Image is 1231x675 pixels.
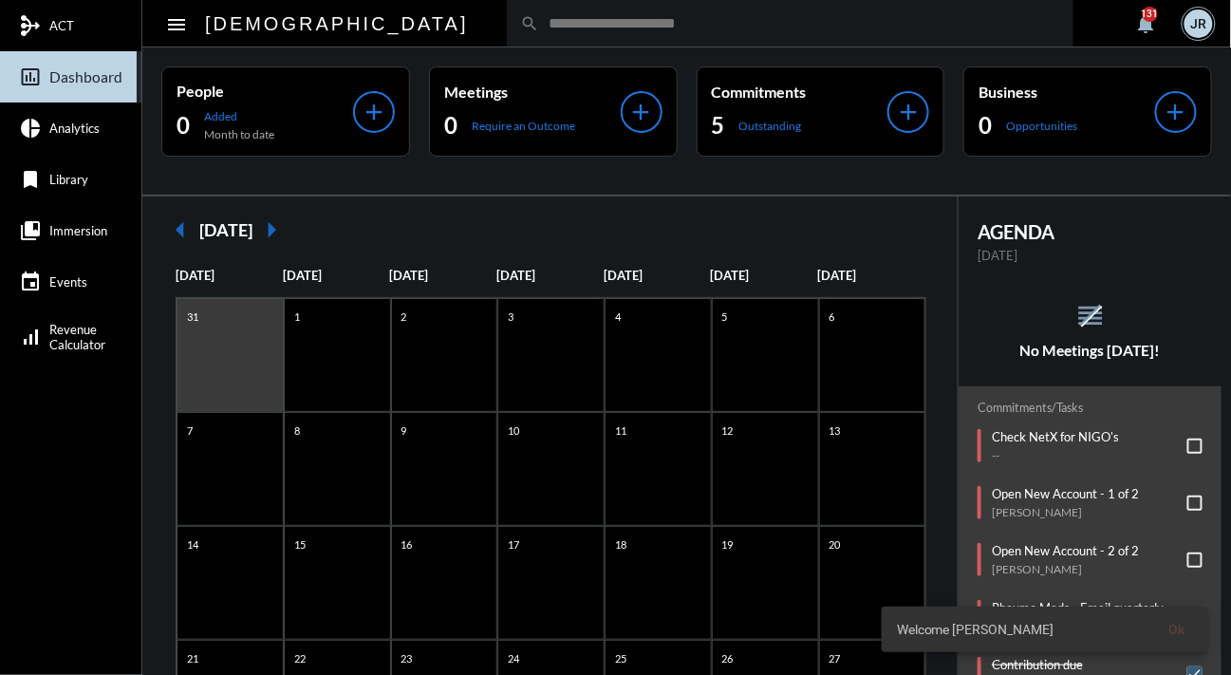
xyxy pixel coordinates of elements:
[503,309,518,325] p: 3
[718,650,738,666] p: 26
[712,110,725,141] h2: 5
[610,650,631,666] p: 25
[503,650,524,666] p: 24
[1143,7,1158,22] div: 131
[604,268,711,283] p: [DATE]
[610,422,631,439] p: 11
[19,168,42,191] mat-icon: bookmark
[49,68,122,85] span: Dashboard
[992,486,1139,501] p: Open New Account - 1 of 2
[992,429,1119,444] p: Check NetX for NIGO's
[739,119,802,133] p: Outstanding
[19,326,42,348] mat-icon: signal_cellular_alt
[252,211,290,249] mat-icon: arrow_right
[628,99,655,125] mat-icon: add
[161,211,199,249] mat-icon: arrow_left
[496,268,604,283] p: [DATE]
[283,268,390,283] p: [DATE]
[182,650,203,666] p: 21
[1169,622,1185,637] span: Ok
[158,5,196,43] button: Toggle sidenav
[289,536,310,553] p: 15
[959,342,1222,359] h5: No Meetings [DATE]!
[712,83,888,101] p: Commitments
[718,309,733,325] p: 5
[49,18,74,33] span: ACT
[1074,300,1106,331] mat-icon: reorder
[289,309,305,325] p: 1
[19,219,42,242] mat-icon: collections_bookmark
[895,99,922,125] mat-icon: add
[718,536,738,553] p: 19
[979,83,1155,101] p: Business
[992,448,1119,462] p: --
[204,127,274,141] p: Month to date
[472,119,575,133] p: Require an Outcome
[992,543,1139,558] p: Open New Account - 2 of 2
[978,401,1203,415] h2: Commitments/Tasks
[199,219,252,240] h2: [DATE]
[289,422,305,439] p: 8
[397,536,418,553] p: 16
[49,274,87,290] span: Events
[182,536,203,553] p: 14
[711,268,818,283] p: [DATE]
[978,220,1203,243] h2: AGENDA
[397,309,412,325] p: 2
[49,322,105,352] span: Revenue Calculator
[718,422,738,439] p: 12
[361,99,387,125] mat-icon: add
[610,536,631,553] p: 18
[521,14,540,33] mat-icon: search
[979,110,992,141] h2: 0
[992,505,1139,519] p: [PERSON_NAME]
[897,620,1054,639] span: Welcome [PERSON_NAME]
[825,309,840,325] p: 6
[818,268,925,283] p: [DATE]
[19,14,42,37] mat-icon: mediation
[205,9,469,39] h2: [DEMOGRAPHIC_DATA]
[825,650,846,666] p: 27
[390,268,497,283] p: [DATE]
[19,117,42,140] mat-icon: pie_chart
[182,309,203,325] p: 31
[397,650,418,666] p: 23
[19,271,42,293] mat-icon: event
[1135,12,1158,35] mat-icon: notifications
[49,121,100,136] span: Analytics
[177,110,190,141] h2: 0
[503,536,524,553] p: 17
[49,223,107,238] span: Immersion
[1163,99,1189,125] mat-icon: add
[610,309,625,325] p: 4
[1154,612,1201,647] button: Ok
[444,110,457,141] h2: 0
[1184,9,1213,38] div: JR
[825,422,846,439] p: 13
[825,536,846,553] p: 20
[1006,119,1077,133] p: Opportunities
[444,83,621,101] p: Meetings
[204,109,274,123] p: Added
[503,422,524,439] p: 10
[978,248,1203,263] p: [DATE]
[177,82,353,100] p: People
[289,650,310,666] p: 22
[397,422,412,439] p: 9
[19,66,42,88] mat-icon: insert_chart_outlined
[176,268,283,283] p: [DATE]
[49,172,88,187] span: Library
[165,13,188,36] mat-icon: Side nav toggle icon
[182,422,197,439] p: 7
[992,562,1139,576] p: [PERSON_NAME]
